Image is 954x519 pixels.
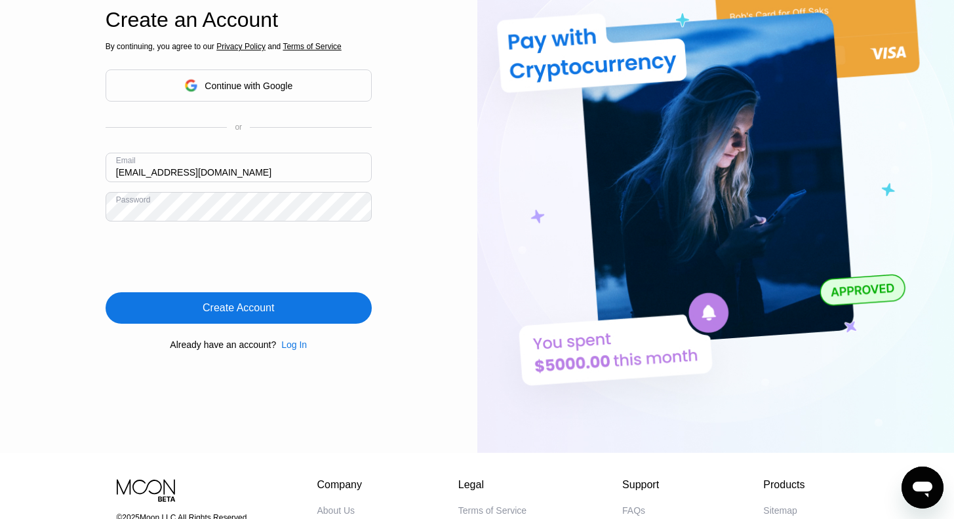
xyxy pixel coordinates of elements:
[235,123,242,132] div: or
[203,301,274,315] div: Create Account
[902,467,944,509] iframe: Button to launch messaging window
[763,505,797,516] div: Sitemap
[317,505,355,516] div: About Us
[170,339,276,350] div: Already have an account?
[622,479,667,491] div: Support
[281,339,307,350] div: Log In
[106,231,305,282] iframe: reCAPTCHA
[106,42,372,51] div: By continuing, you agree to our
[283,42,341,51] span: Terms of Service
[205,81,292,91] div: Continue with Google
[622,505,645,516] div: FAQs
[116,156,136,165] div: Email
[458,505,527,516] div: Terms of Service
[116,195,151,204] div: Password
[276,339,307,350] div: Log In
[317,479,363,491] div: Company
[106,8,372,32] div: Create an Account
[106,69,372,102] div: Continue with Google
[763,479,805,491] div: Products
[266,42,283,51] span: and
[106,292,372,324] div: Create Account
[216,42,266,51] span: Privacy Policy
[458,479,527,491] div: Legal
